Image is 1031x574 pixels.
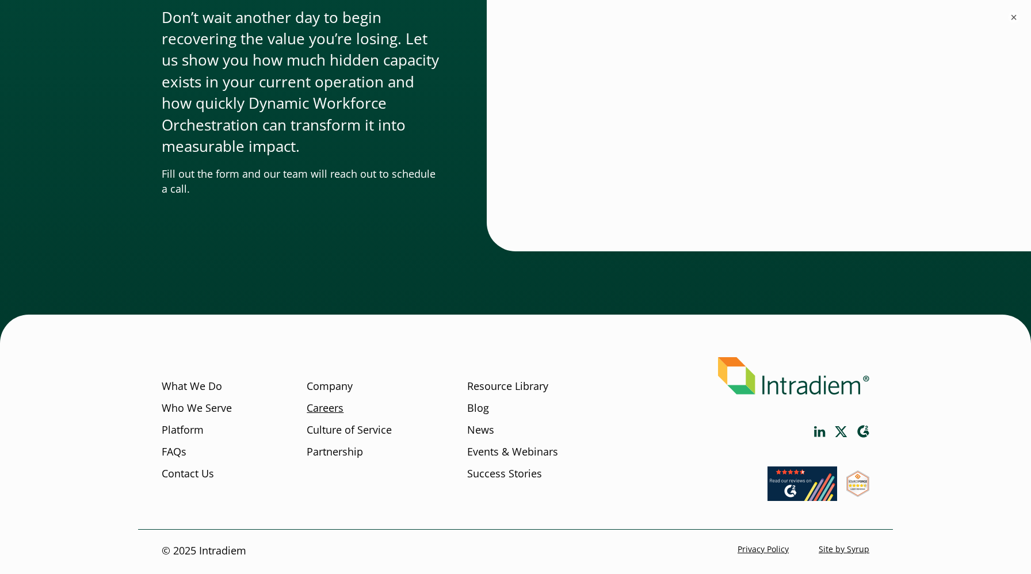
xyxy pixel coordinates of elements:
img: Intradiem [718,357,869,395]
a: Platform [162,423,204,438]
a: Contact Us [162,466,214,481]
a: Partnership [307,445,363,460]
p: © 2025 Intradiem [162,544,246,559]
a: Events & Webinars [467,445,558,460]
a: Company [307,379,353,394]
button: × [1008,12,1019,23]
a: Link opens in a new window [767,490,837,504]
a: Careers [307,401,343,416]
a: FAQs [162,445,186,460]
a: Privacy Policy [738,544,789,555]
a: Who We Serve [162,401,232,416]
a: Link opens in a new window [857,425,869,438]
p: Don’t wait another day to begin recovering the value you’re losing. Let us show you how much hidd... [162,7,441,158]
a: Site by Syrup [819,544,869,555]
a: What We Do [162,379,222,394]
a: Resource Library [467,379,548,394]
a: News [467,423,494,438]
a: Link opens in a new window [835,426,847,437]
a: Link opens in a new window [846,486,869,500]
p: Fill out the form and our team will reach out to schedule a call. [162,167,441,197]
img: SourceForge User Reviews [846,470,869,497]
a: Link opens in a new window [814,426,826,437]
a: Success Stories [467,466,542,481]
a: Culture of Service [307,423,392,438]
a: Blog [467,401,489,416]
img: Read our reviews on G2 [767,466,837,501]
